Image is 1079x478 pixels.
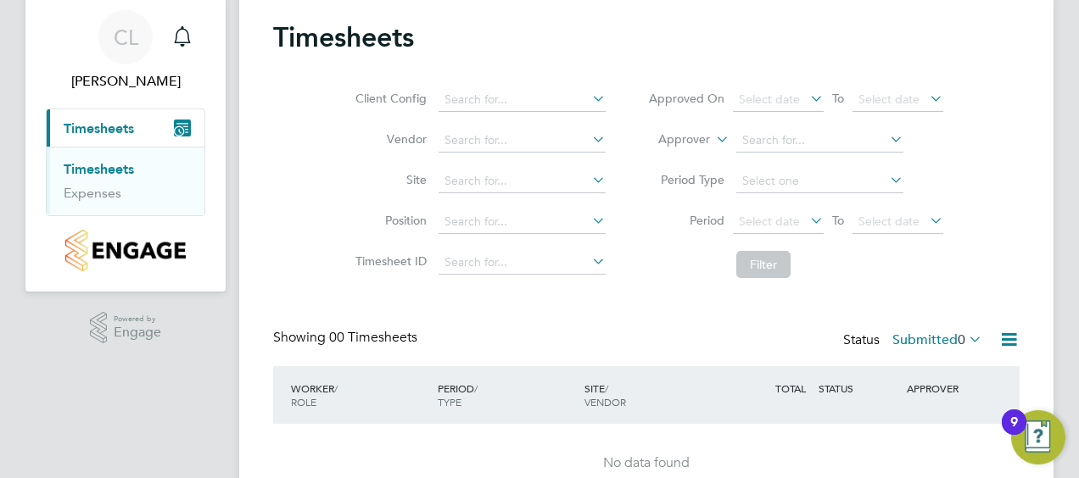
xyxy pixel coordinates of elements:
div: 9 [1010,422,1018,444]
label: Submitted [892,331,982,348]
input: Search for... [439,210,606,234]
input: Search for... [439,129,606,153]
span: / [474,381,478,395]
span: Timesheets [64,120,134,136]
span: Select date [858,92,920,107]
span: / [605,381,608,395]
span: Select date [858,214,920,229]
a: Powered byEngage [90,312,162,344]
span: Powered by [114,312,161,326]
label: Period Type [648,172,724,187]
h2: Timesheets [273,20,414,54]
input: Search for... [439,170,606,193]
img: countryside-properties-logo-retina.png [65,230,185,271]
span: / [334,381,338,395]
div: No data found [290,454,1003,472]
div: Status [843,329,986,353]
span: Christopher Lowton [46,71,205,92]
div: STATUS [814,373,903,403]
input: Select one [736,170,903,193]
span: To [827,87,849,109]
span: TYPE [438,395,461,409]
div: Timesheets [47,147,204,215]
label: Timesheet ID [350,253,427,269]
a: Go to home page [46,230,205,271]
div: WORKER [287,373,433,417]
span: VENDOR [584,395,626,409]
a: CL[PERSON_NAME] [46,10,205,92]
span: TOTAL [775,381,806,395]
span: CL [114,26,138,48]
span: ROLE [291,395,316,409]
span: 00 Timesheets [329,329,417,346]
a: Expenses [64,185,121,201]
span: Select date [739,214,800,229]
label: Period [648,213,724,228]
label: Site [350,172,427,187]
input: Search for... [439,88,606,112]
button: Filter [736,251,791,278]
label: Position [350,213,427,228]
div: SITE [580,373,727,417]
input: Search for... [736,129,903,153]
span: To [827,209,849,231]
label: Vendor [350,131,427,147]
div: PERIOD [433,373,580,417]
div: Showing [273,329,421,347]
button: Open Resource Center, 9 new notifications [1011,410,1065,464]
label: Client Config [350,91,427,106]
label: Approved On [648,91,724,106]
span: 0 [958,331,965,348]
div: APPROVER [903,373,991,403]
label: Approver [634,131,710,148]
input: Search for... [439,251,606,275]
button: Timesheets [47,109,204,147]
a: Timesheets [64,161,134,177]
span: Select date [739,92,800,107]
span: Engage [114,325,161,340]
